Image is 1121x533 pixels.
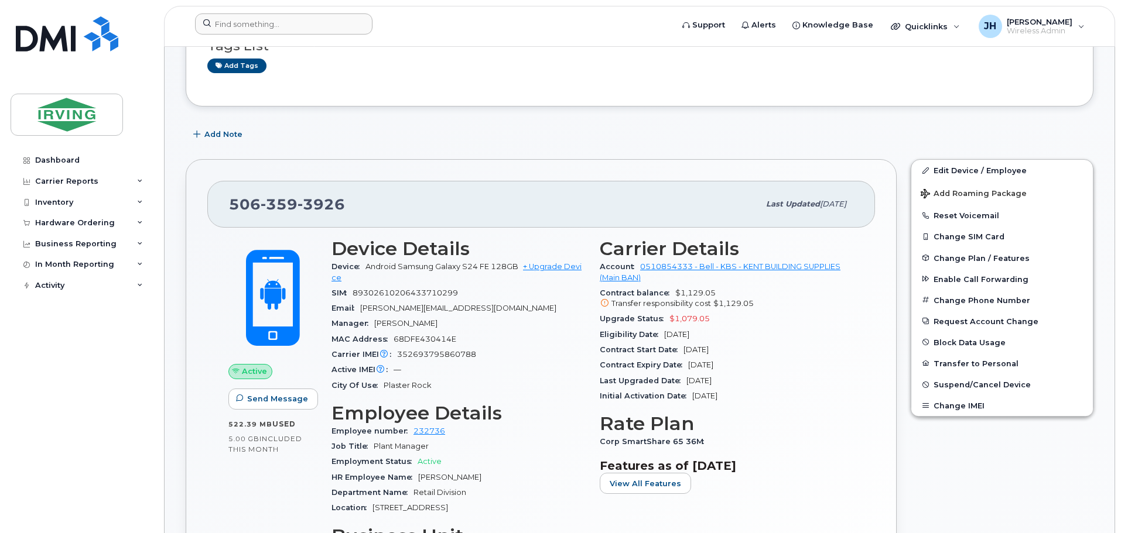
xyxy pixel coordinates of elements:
button: Send Message [228,388,318,410]
button: View All Features [600,473,691,494]
span: Change Plan / Features [934,253,1030,262]
span: Initial Activation Date [600,391,692,400]
span: [DATE] [688,360,713,369]
span: Email [331,304,360,312]
span: [DATE] [820,200,846,208]
span: Active [242,366,267,377]
span: Retail Division [413,488,466,497]
span: Contract balance [600,288,675,297]
span: [PERSON_NAME] [374,319,438,328]
span: Manager [331,319,374,328]
span: Device [331,262,365,271]
span: Send Message [247,393,308,404]
span: Suspend/Cancel Device [934,380,1031,389]
span: Quicklinks [905,22,948,31]
span: Corp SmartShare 65 36M [600,437,710,446]
span: 89302610206433710299 [353,288,458,297]
span: Wireless Admin [1007,26,1072,36]
span: 3926 [298,195,345,213]
span: HR Employee Name [331,473,418,482]
span: — [394,365,401,374]
span: Plaster Rock [384,381,432,390]
span: Upgrade Status [600,314,669,323]
span: Employee number [331,427,413,435]
span: Last Upgraded Date [600,376,686,385]
span: [PERSON_NAME][EMAIL_ADDRESS][DOMAIN_NAME] [360,304,556,312]
span: [PERSON_NAME] [1007,17,1072,26]
span: Department Name [331,488,413,497]
span: Last updated [766,200,820,208]
button: Transfer to Personal [911,353,1093,374]
button: Enable Call Forwarding [911,269,1093,290]
span: included this month [228,434,302,453]
h3: Device Details [331,238,586,259]
span: 68DFE430414E [394,335,456,343]
span: Support [692,19,725,31]
span: Enable Call Forwarding [934,274,1028,283]
input: Find something... [195,13,372,35]
span: 5.00 GB [228,435,259,443]
span: Job Title [331,442,374,451]
a: + Upgrade Device [331,262,582,281]
button: Request Account Change [911,311,1093,332]
button: Change Phone Number [911,290,1093,311]
button: Add Note [186,124,252,145]
span: Plant Manager [374,442,429,451]
span: JH [984,19,996,33]
span: 359 [261,195,298,213]
span: Account [600,262,640,271]
h3: Rate Plan [600,413,854,434]
span: 522.39 MB [228,420,272,428]
span: Alerts [751,19,776,31]
button: Block Data Usage [911,332,1093,353]
span: [PERSON_NAME] [418,473,481,482]
h3: Carrier Details [600,238,854,259]
button: Add Roaming Package [911,181,1093,205]
a: 232736 [413,427,445,435]
span: Eligibility Date [600,330,664,339]
span: SIM [331,288,353,297]
span: [STREET_ADDRESS] [372,503,448,512]
span: $1,079.05 [669,314,710,323]
span: [DATE] [692,391,717,400]
h3: Features as of [DATE] [600,459,854,473]
button: Change IMEI [911,395,1093,416]
a: Knowledge Base [784,13,881,37]
span: Employment Status [331,457,418,466]
span: [DATE] [686,376,712,385]
span: Active IMEI [331,365,394,374]
span: Add Roaming Package [921,189,1027,200]
button: Reset Voicemail [911,205,1093,226]
span: Contract Start Date [600,345,683,354]
a: Support [674,13,733,37]
div: Quicklinks [883,15,968,38]
h3: Employee Details [331,403,586,424]
span: Location [331,503,372,512]
span: Active [418,457,442,466]
span: MAC Address [331,335,394,343]
a: Alerts [733,13,784,37]
span: [DATE] [683,345,709,354]
button: Suspend/Cancel Device [911,374,1093,395]
span: Transfer responsibility cost [611,299,711,308]
span: $1,129.05 [600,288,854,310]
span: [DATE] [664,330,689,339]
span: City Of Use [331,381,384,390]
a: Edit Device / Employee [911,160,1093,181]
span: 506 [229,195,345,213]
a: 0510854333 - Bell - KBS - KENT BUILDING SUPPLIES (Main BAN) [600,262,840,281]
span: 352693795860788 [397,350,476,359]
span: Contract Expiry Date [600,360,688,369]
span: $1,129.05 [713,299,754,308]
h3: Tags List [207,39,1072,53]
span: used [272,419,296,428]
span: View All Features [610,478,681,489]
div: Julie Hebert [970,15,1093,38]
span: Android Samsung Galaxy S24 FE 128GB [365,262,518,271]
a: Add tags [207,59,266,73]
span: Knowledge Base [802,19,873,31]
button: Change SIM Card [911,226,1093,247]
span: Add Note [204,129,242,140]
span: Carrier IMEI [331,350,397,359]
button: Change Plan / Features [911,247,1093,269]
